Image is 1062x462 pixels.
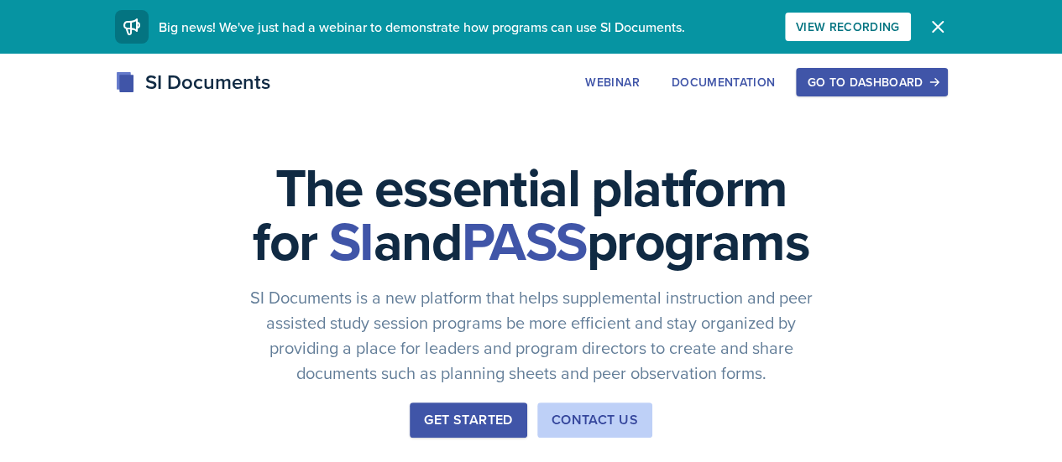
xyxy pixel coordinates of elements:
[552,410,638,430] div: Contact Us
[661,68,787,96] button: Documentation
[796,20,900,34] div: View Recording
[424,410,512,430] div: Get Started
[585,75,639,89] div: Webinar
[574,68,650,96] button: Webinar
[807,75,936,89] div: Go to Dashboard
[796,68,947,96] button: Go to Dashboard
[159,18,685,36] span: Big news! We've just had a webinar to demonstrate how programs can use SI Documents.
[537,402,652,438] button: Contact Us
[672,75,776,89] div: Documentation
[410,402,526,438] button: Get Started
[785,13,911,41] button: View Recording
[115,67,270,97] div: SI Documents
